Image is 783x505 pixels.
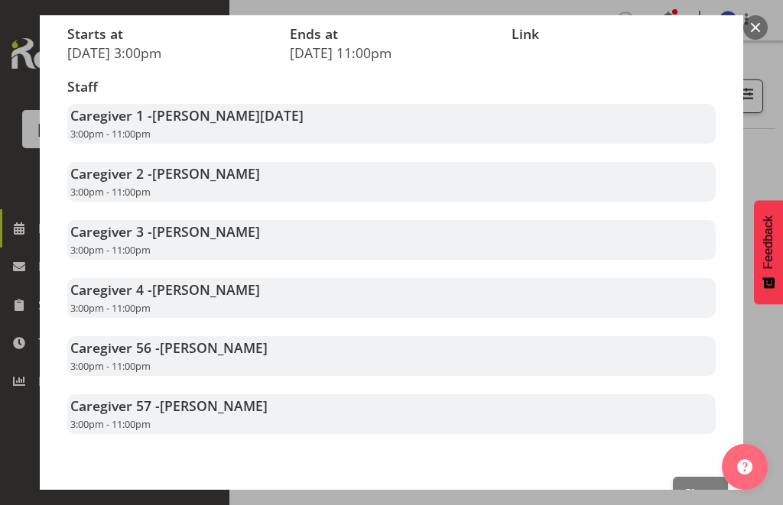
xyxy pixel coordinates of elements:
span: [PERSON_NAME] [152,164,260,183]
span: 3:00pm - 11:00pm [70,359,151,373]
h3: Ends at [290,27,494,42]
strong: Caregiver 3 - [70,222,260,241]
strong: Caregiver 1 - [70,106,304,125]
span: Feedback [762,215,775,269]
button: Feedback - Show survey [754,200,783,304]
span: [PERSON_NAME] [160,397,268,415]
span: 3:00pm - 11:00pm [70,417,151,431]
span: 3:00pm - 11:00pm [70,301,151,315]
span: Close [683,484,718,503]
strong: Caregiver 56 - [70,338,268,357]
span: [PERSON_NAME] [152,280,260,299]
p: [DATE] 11:00pm [290,44,494,61]
span: 3:00pm - 11:00pm [70,243,151,257]
span: [PERSON_NAME][DATE] [152,106,304,125]
h3: Starts at [67,27,271,42]
strong: Caregiver 4 - [70,280,260,299]
h3: Staff [67,79,716,95]
span: [PERSON_NAME] [160,338,268,357]
h3: Link [512,27,716,42]
img: help-xxl-2.png [737,459,752,474]
span: 3:00pm - 11:00pm [70,127,151,141]
span: 3:00pm - 11:00pm [70,185,151,199]
strong: Caregiver 57 - [70,397,268,415]
strong: Caregiver 2 - [70,164,260,183]
span: [PERSON_NAME] [152,222,260,241]
p: [DATE] 3:00pm [67,44,271,61]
